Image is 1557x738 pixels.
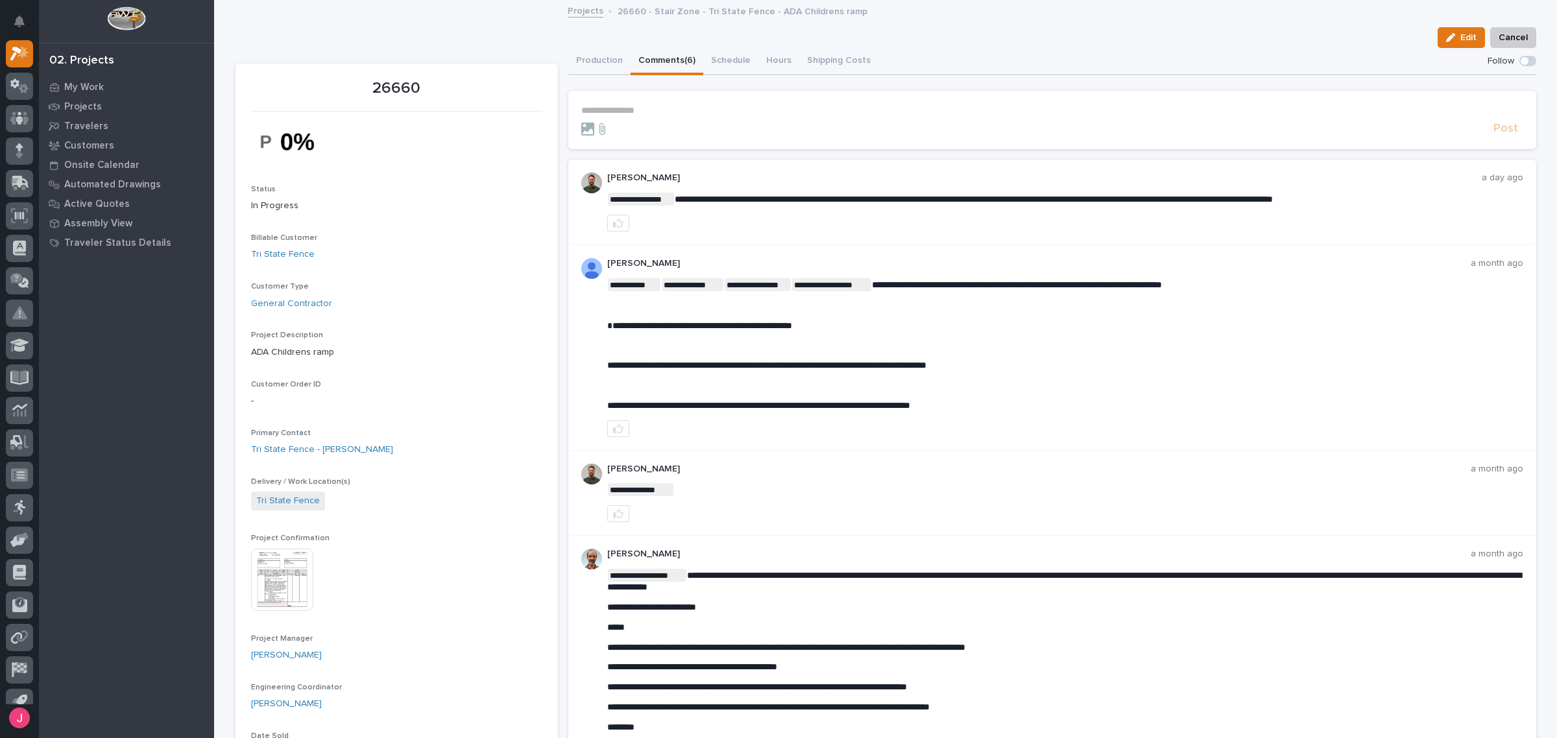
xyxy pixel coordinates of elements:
a: Traveler Status Details [39,233,214,252]
img: AATXAJw4slNr5ea0WduZQVIpKGhdapBAGQ9xVsOeEvl5=s96-c [581,173,602,193]
a: Tri State Fence [256,494,320,508]
button: like this post [607,505,629,522]
p: Automated Drawings [64,179,161,191]
button: Comments (6) [631,48,703,75]
span: Delivery / Work Location(s) [251,478,350,486]
button: Production [568,48,631,75]
span: Project Manager [251,635,313,643]
button: like this post [607,215,629,232]
img: AATXAJw4slNr5ea0WduZQVIpKGhdapBAGQ9xVsOeEvl5=s96-c [581,464,602,484]
p: Traveler Status Details [64,237,171,249]
span: Post [1493,121,1518,136]
button: Edit [1438,27,1485,48]
a: Active Quotes [39,194,214,213]
a: General Contractor [251,297,332,311]
p: Follow [1488,56,1514,67]
a: Tri State Fence [251,248,315,261]
button: Shipping Costs [799,48,878,75]
p: Projects [64,101,102,113]
p: Onsite Calendar [64,160,139,171]
img: Workspace Logo [107,6,145,30]
a: My Work [39,77,214,97]
span: Project Confirmation [251,534,330,542]
p: [PERSON_NAME] [607,258,1471,269]
a: Automated Drawings [39,174,214,194]
a: Projects [568,3,603,18]
a: [PERSON_NAME] [251,697,322,711]
p: Active Quotes [64,198,130,210]
p: [PERSON_NAME] [607,173,1482,184]
span: Project Description [251,331,323,339]
p: [PERSON_NAME] [607,464,1471,475]
a: Customers [39,136,214,155]
span: Engineering Coordinator [251,684,342,691]
a: Tri State Fence - [PERSON_NAME] [251,443,393,457]
a: Assembly View [39,213,214,233]
div: Notifications [16,16,33,36]
p: Travelers [64,121,108,132]
p: ADA Childrens ramp [251,346,542,359]
img: AD5-WCmqz5_Kcnfb-JNJs0Fv3qBS0Jz1bxG2p1UShlkZ8J-3JKvvASxRW6Lr0wxC8O3POQnnEju8qItGG9E5Uxbglh-85Yquq... [581,258,602,279]
button: Schedule [703,48,758,75]
button: Notifications [6,8,33,35]
span: Status [251,185,276,193]
img: Nhsu859VCv9raQZNR3ojR1CceMw6uuaOzxom9R9bygE [251,119,348,164]
a: Projects [39,97,214,116]
button: users-avatar [6,704,33,732]
button: Post [1488,121,1523,136]
a: Onsite Calendar [39,155,214,174]
a: [PERSON_NAME] [251,649,322,662]
span: Primary Contact [251,429,311,437]
button: like this post [607,420,629,437]
span: Customer Type [251,283,309,291]
span: Edit [1460,32,1477,43]
p: [PERSON_NAME] [607,549,1471,560]
p: - [251,394,542,408]
p: a month ago [1471,258,1523,269]
span: Billable Customer [251,234,317,242]
p: 26660 - Stair Zone - Tri State Fence - ADA Childrens ramp [618,3,867,18]
p: a month ago [1471,464,1523,475]
p: a month ago [1471,549,1523,560]
div: 02. Projects [49,54,114,68]
p: In Progress [251,199,542,213]
span: Customer Order ID [251,381,321,388]
p: a day ago [1482,173,1523,184]
button: Hours [758,48,799,75]
p: 26660 [251,79,542,98]
img: AOh14GhUnP333BqRmXh-vZ-TpYZQaFVsuOFmGre8SRZf2A=s96-c [581,549,602,569]
button: Cancel [1490,27,1536,48]
p: Assembly View [64,218,132,230]
span: Cancel [1499,30,1528,45]
p: My Work [64,82,104,93]
a: Travelers [39,116,214,136]
p: Customers [64,140,114,152]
